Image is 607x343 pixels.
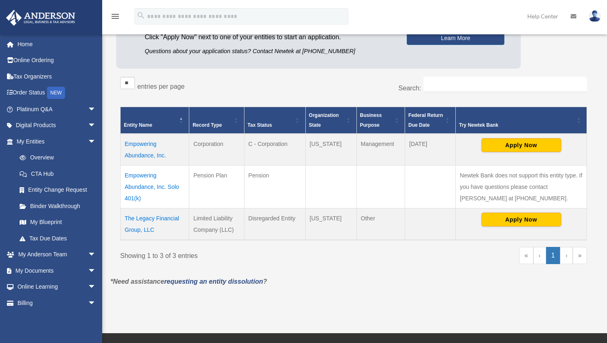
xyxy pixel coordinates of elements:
[305,107,356,134] th: Organization State: Activate to sort
[459,120,574,130] div: Try Newtek Bank
[137,11,146,20] i: search
[309,112,339,128] span: Organization State
[356,134,405,166] td: Management
[88,262,104,279] span: arrow_drop_down
[121,107,189,134] th: Entity Name: Activate to invert sorting
[6,295,108,311] a: Billingarrow_drop_down
[110,278,267,285] em: *Need assistance ?
[193,122,222,128] span: Record Type
[110,14,120,21] a: menu
[6,279,108,295] a: Online Learningarrow_drop_down
[589,10,601,22] img: User Pic
[11,198,104,214] a: Binder Walkthrough
[399,85,421,92] label: Search:
[244,134,305,166] td: C - Corporation
[533,247,546,264] a: Previous
[189,208,244,240] td: Limited Liability Company (LLC)
[189,134,244,166] td: Corporation
[6,52,108,69] a: Online Ordering
[11,230,104,247] a: Tax Due Dates
[456,107,587,134] th: Try Newtek Bank : Activate to sort
[482,138,561,152] button: Apply Now
[11,150,100,166] a: Overview
[6,247,108,263] a: My Anderson Teamarrow_drop_down
[456,166,587,208] td: Newtek Bank does not support this entity type. If you have questions please contact [PERSON_NAME]...
[124,122,152,128] span: Entity Name
[6,68,108,85] a: Tax Organizers
[405,107,456,134] th: Federal Return Due Date: Activate to sort
[11,182,104,198] a: Entity Change Request
[407,31,504,45] a: Learn More
[546,247,560,264] a: 1
[6,311,108,327] a: Events Calendar
[305,208,356,240] td: [US_STATE]
[121,134,189,166] td: Empowering Abundance, Inc.
[6,101,108,117] a: Platinum Q&Aarrow_drop_down
[121,208,189,240] td: The Legacy Financial Group, LLC
[305,134,356,166] td: [US_STATE]
[248,122,272,128] span: Tax Status
[110,11,120,21] i: menu
[88,101,104,118] span: arrow_drop_down
[482,213,561,226] button: Apply Now
[6,36,108,52] a: Home
[408,112,443,128] span: Federal Return Due Date
[405,134,456,166] td: [DATE]
[6,133,104,150] a: My Entitiesarrow_drop_down
[145,46,394,56] p: Questions about your application status? Contact Newtek at [PHONE_NUMBER]
[11,166,104,182] a: CTA Hub
[6,85,108,101] a: Order StatusNEW
[519,247,533,264] a: First
[137,83,185,90] label: entries per page
[145,31,394,43] p: Click "Apply Now" next to one of your entities to start an application.
[189,166,244,208] td: Pension Plan
[356,107,405,134] th: Business Purpose: Activate to sort
[6,117,108,134] a: Digital Productsarrow_drop_down
[88,117,104,134] span: arrow_drop_down
[4,10,78,26] img: Anderson Advisors Platinum Portal
[360,112,382,128] span: Business Purpose
[6,262,108,279] a: My Documentsarrow_drop_down
[560,247,573,264] a: Next
[88,247,104,263] span: arrow_drop_down
[244,107,305,134] th: Tax Status: Activate to sort
[356,208,405,240] td: Other
[189,107,244,134] th: Record Type: Activate to sort
[11,214,104,231] a: My Blueprint
[573,247,587,264] a: Last
[47,87,65,99] div: NEW
[88,279,104,296] span: arrow_drop_down
[121,166,189,208] td: Empowering Abundance, Inc. Solo 401(k)
[244,166,305,208] td: Pension
[244,208,305,240] td: Disregarded Entity
[88,295,104,312] span: arrow_drop_down
[120,247,347,262] div: Showing 1 to 3 of 3 entries
[164,278,263,285] a: requesting an entity dissolution
[88,133,104,150] span: arrow_drop_down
